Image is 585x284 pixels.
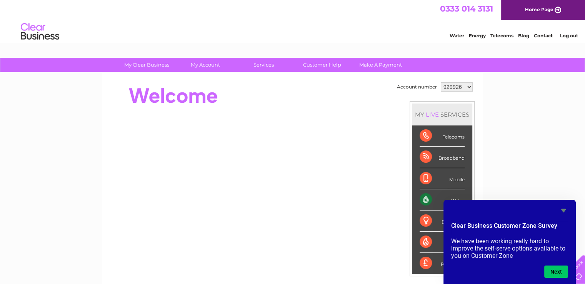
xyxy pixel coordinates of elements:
[560,33,578,38] a: Log out
[420,232,465,253] div: Gas
[420,189,465,210] div: Water
[518,33,529,38] a: Blog
[173,58,237,72] a: My Account
[420,168,465,189] div: Mobile
[115,58,178,72] a: My Clear Business
[111,4,475,37] div: Clear Business is a trading name of Verastar Limited (registered in [GEOGRAPHIC_DATA] No. 3667643...
[559,206,568,215] button: Hide survey
[544,266,568,278] button: Next question
[420,147,465,168] div: Broadband
[450,33,464,38] a: Water
[420,253,465,274] div: Payments
[469,33,486,38] a: Energy
[451,206,568,278] div: Clear Business Customer Zone Survey
[290,58,354,72] a: Customer Help
[232,58,295,72] a: Services
[451,237,568,259] p: We have been working really hard to improve the self-serve options available to you on Customer Zone
[420,210,465,232] div: Electricity
[490,33,513,38] a: Telecoms
[420,125,465,147] div: Telecoms
[20,20,60,43] img: logo.png
[395,80,439,94] td: Account number
[412,104,472,125] div: MY SERVICES
[440,4,493,13] a: 0333 014 3131
[451,221,568,234] h2: Clear Business Customer Zone Survey
[349,58,412,72] a: Make A Payment
[424,111,440,118] div: LIVE
[534,33,553,38] a: Contact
